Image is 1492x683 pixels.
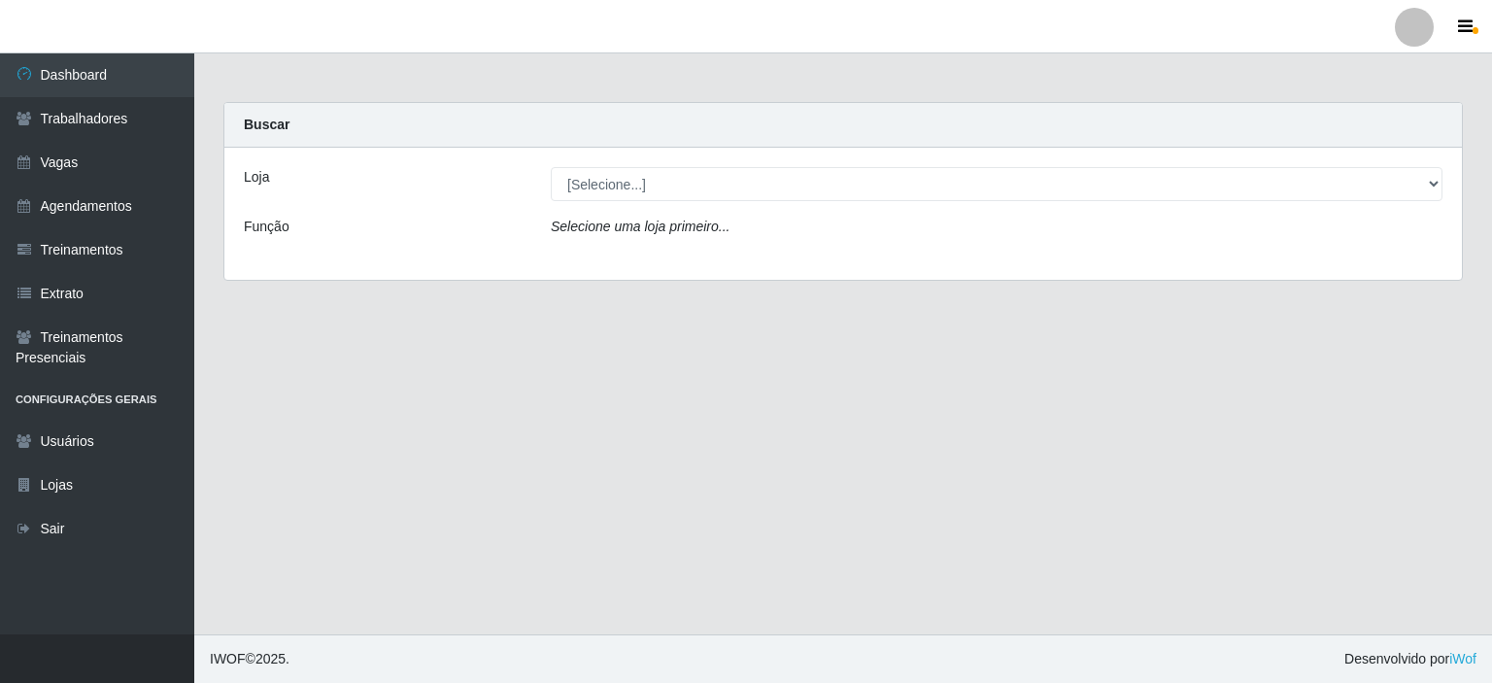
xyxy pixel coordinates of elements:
img: CoreUI Logo [32,15,119,39]
a: iWof [1449,651,1476,666]
label: Função [244,217,289,237]
strong: Buscar [244,117,289,132]
i: Selecione uma loja primeiro... [551,219,729,234]
span: © 2025 . [210,649,289,669]
span: Desenvolvido por [1344,649,1476,669]
span: IWOF [210,651,246,666]
label: Loja [244,167,269,188]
